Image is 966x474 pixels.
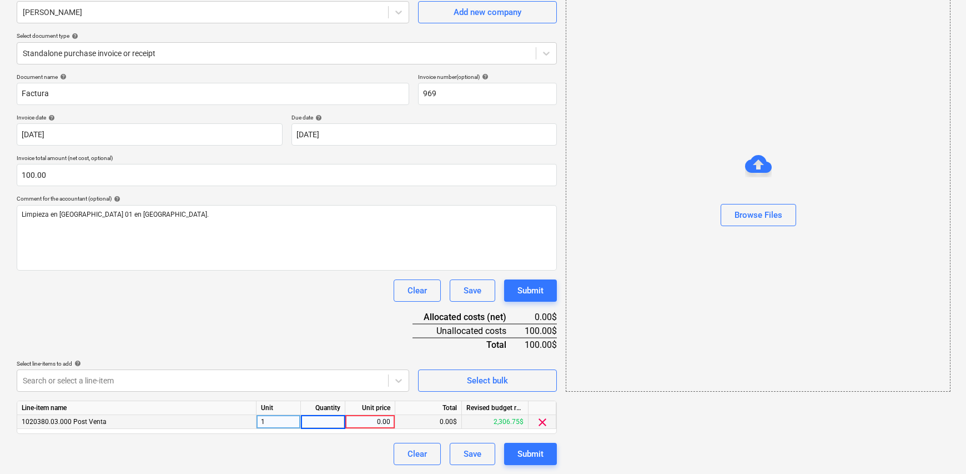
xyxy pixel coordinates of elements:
div: Comment for the accountant (optional) [17,195,557,202]
span: 1020380.03.000 Post Venta [22,418,107,426]
button: Clear [394,443,441,465]
span: help [112,196,120,202]
div: Total [412,338,524,351]
button: Select bulk [418,370,557,392]
div: Select line-items to add [17,360,409,367]
div: Invoice number (optional) [418,73,557,81]
div: Browse Files [734,208,782,222]
div: Add new company [454,5,521,19]
button: Submit [504,443,557,465]
span: help [58,73,67,80]
div: Invoice date [17,114,283,121]
span: help [69,33,78,39]
input: Invoice date not specified [17,123,283,146]
button: Browse Files [721,204,796,226]
div: Due date [291,114,557,121]
div: Submit [517,283,544,298]
div: Widget de chat [910,421,966,474]
button: Submit [504,280,557,302]
input: Due date not specified [291,123,557,146]
input: Invoice number [418,83,557,105]
div: Allocated costs (net) [412,311,524,324]
div: Line-item name [17,401,256,415]
div: Document name [17,73,409,81]
div: 1 [256,415,301,429]
div: 0.00$ [395,415,462,429]
p: Invoice total amount (net cost, optional) [17,154,557,164]
button: Save [450,443,495,465]
div: 100.00$ [524,324,557,338]
div: Revised budget remaining [462,401,529,415]
span: Limpieza en [GEOGRAPHIC_DATA] 01 en [GEOGRAPHIC_DATA]. [22,211,209,218]
span: help [480,73,489,80]
span: help [313,114,322,121]
span: help [46,114,55,121]
div: Unit [256,401,301,415]
div: 100.00$ [524,338,557,351]
button: Clear [394,280,441,302]
div: Select document type [17,32,557,39]
div: Save [464,283,481,298]
div: Unit price [345,401,395,415]
div: Save [464,447,481,461]
div: Quantity [301,401,345,415]
div: 0.00 [350,415,390,429]
div: Select bulk [467,373,508,388]
div: 2,306.75$ [462,415,529,429]
div: Unallocated costs [412,324,524,338]
div: Submit [517,447,544,461]
span: clear [536,416,549,429]
button: Add new company [418,1,557,23]
input: Document name [17,83,409,105]
button: Save [450,280,495,302]
iframe: Chat Widget [910,421,966,474]
div: Total [395,401,462,415]
span: help [72,360,81,367]
div: Clear [407,283,427,298]
div: Clear [407,447,427,461]
input: Invoice total amount (net cost, optional) [17,164,557,186]
div: 0.00$ [524,311,557,324]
